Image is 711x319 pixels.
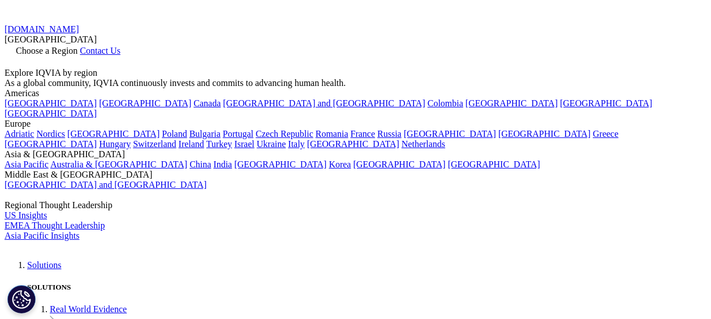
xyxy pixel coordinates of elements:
[5,24,79,34] a: [DOMAIN_NAME]
[5,98,97,108] a: [GEOGRAPHIC_DATA]
[5,231,79,240] a: Asia Pacific Insights
[27,260,61,270] a: Solutions
[5,35,706,45] div: [GEOGRAPHIC_DATA]
[7,285,36,313] button: Cookies Settings
[5,88,706,98] div: Americas
[99,139,131,149] a: Hungary
[353,159,445,169] a: [GEOGRAPHIC_DATA]
[5,170,706,180] div: Middle East & [GEOGRAPHIC_DATA]
[223,98,425,108] a: [GEOGRAPHIC_DATA] and [GEOGRAPHIC_DATA]
[288,139,304,149] a: Italy
[5,68,706,78] div: Explore IQVIA by region
[5,200,706,210] div: Regional Thought Leadership
[162,129,187,139] a: Poland
[466,98,558,108] a: [GEOGRAPHIC_DATA]
[234,139,255,149] a: Israel
[316,129,348,139] a: Romania
[307,139,399,149] a: [GEOGRAPHIC_DATA]
[256,129,313,139] a: Czech Republic
[206,139,232,149] a: Turkey
[428,98,463,108] a: Colombia
[234,159,326,169] a: [GEOGRAPHIC_DATA]
[189,129,221,139] a: Bulgaria
[189,159,211,169] a: China
[80,46,120,55] a: Contact Us
[498,129,591,139] a: [GEOGRAPHIC_DATA]
[404,129,496,139] a: [GEOGRAPHIC_DATA]
[99,98,191,108] a: [GEOGRAPHIC_DATA]
[5,159,49,169] a: Asia Pacific
[50,159,187,169] a: Australia & [GEOGRAPHIC_DATA]
[50,304,127,314] a: Real World Evidence
[5,210,47,220] a: US Insights
[448,159,540,169] a: [GEOGRAPHIC_DATA]
[5,180,206,189] a: [GEOGRAPHIC_DATA] and [GEOGRAPHIC_DATA]
[5,221,105,230] a: EMEA Thought Leadership
[560,98,652,108] a: [GEOGRAPHIC_DATA]
[5,139,97,149] a: [GEOGRAPHIC_DATA]
[133,139,176,149] a: Switzerland
[402,139,445,149] a: Netherlands
[193,98,221,108] a: Canada
[16,46,77,55] span: Choose a Region
[36,129,65,139] a: Nordics
[329,159,351,169] a: Korea
[257,139,286,149] a: Ukraine
[5,149,706,159] div: Asia & [GEOGRAPHIC_DATA]
[179,139,204,149] a: Ireland
[377,129,402,139] a: Russia
[223,129,253,139] a: Portugal
[351,129,376,139] a: France
[27,283,706,292] h5: SOLUTIONS
[5,129,34,139] a: Adriatic
[5,119,706,129] div: Europe
[593,129,618,139] a: Greece
[5,109,97,118] a: [GEOGRAPHIC_DATA]
[213,159,232,169] a: India
[5,78,706,88] div: As a global community, IQVIA continuously invests and commits to advancing human health.
[67,129,160,139] a: [GEOGRAPHIC_DATA]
